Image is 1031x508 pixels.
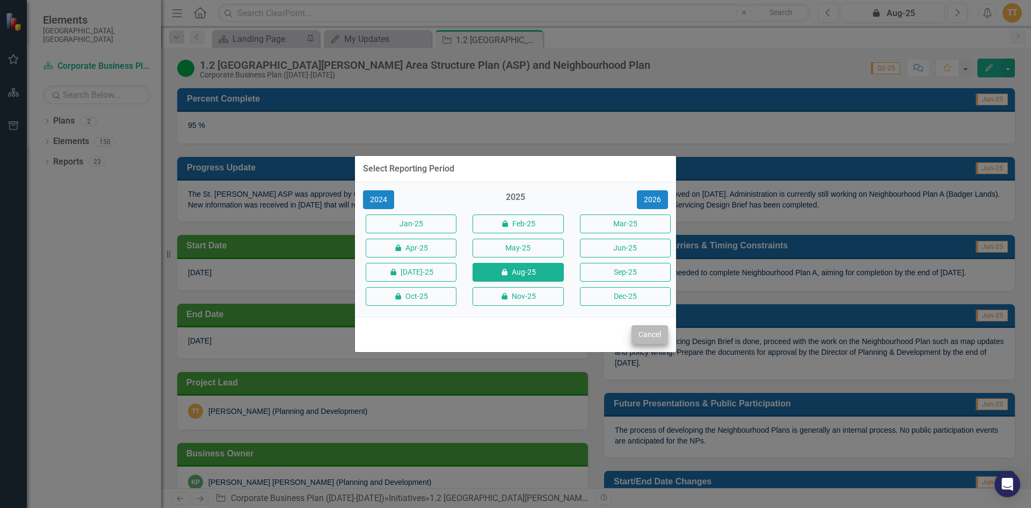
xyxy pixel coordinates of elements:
[473,214,563,233] button: Feb-25
[363,190,394,209] button: 2024
[580,239,671,257] button: Jun-25
[473,263,563,282] button: Aug-25
[637,190,668,209] button: 2026
[366,287,456,306] button: Oct-25
[580,214,671,233] button: Mar-25
[366,239,456,257] button: Apr-25
[366,263,456,282] button: [DATE]-25
[470,191,561,209] div: 2025
[473,287,563,306] button: Nov-25
[631,325,668,344] button: Cancel
[580,287,671,306] button: Dec-25
[366,214,456,233] button: Jan-25
[994,471,1020,497] div: Open Intercom Messenger
[580,263,671,282] button: Sep-25
[473,239,563,257] button: May-25
[363,164,454,174] div: Select Reporting Period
